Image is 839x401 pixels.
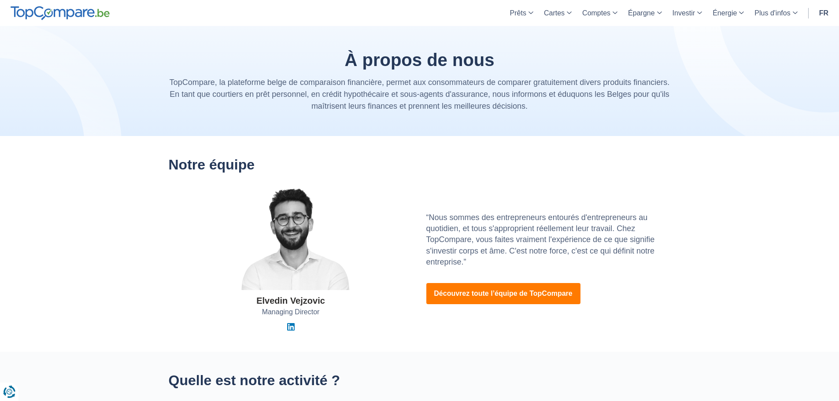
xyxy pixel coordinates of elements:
[169,50,671,70] h1: À propos de nous
[256,294,325,307] div: Elvedin Vejzovic
[262,307,320,317] span: Managing Director
[11,6,110,20] img: TopCompare
[169,373,671,388] h2: Quelle est notre activité ?
[169,157,671,173] h2: Notre équipe
[220,186,361,290] img: Elvedin Vejzovic
[287,323,295,331] img: Linkedin Elvedin Vejzovic
[169,77,671,112] p: TopCompare, la plateforme belge de comparaison financière, permet aux consommateurs de comparer g...
[426,283,580,304] a: Découvrez toute l’équipe de TopCompare
[426,212,671,268] p: “Nous sommes des entrepreneurs entourés d'entrepreneurs au quotidien, et tous s'approprient réell...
